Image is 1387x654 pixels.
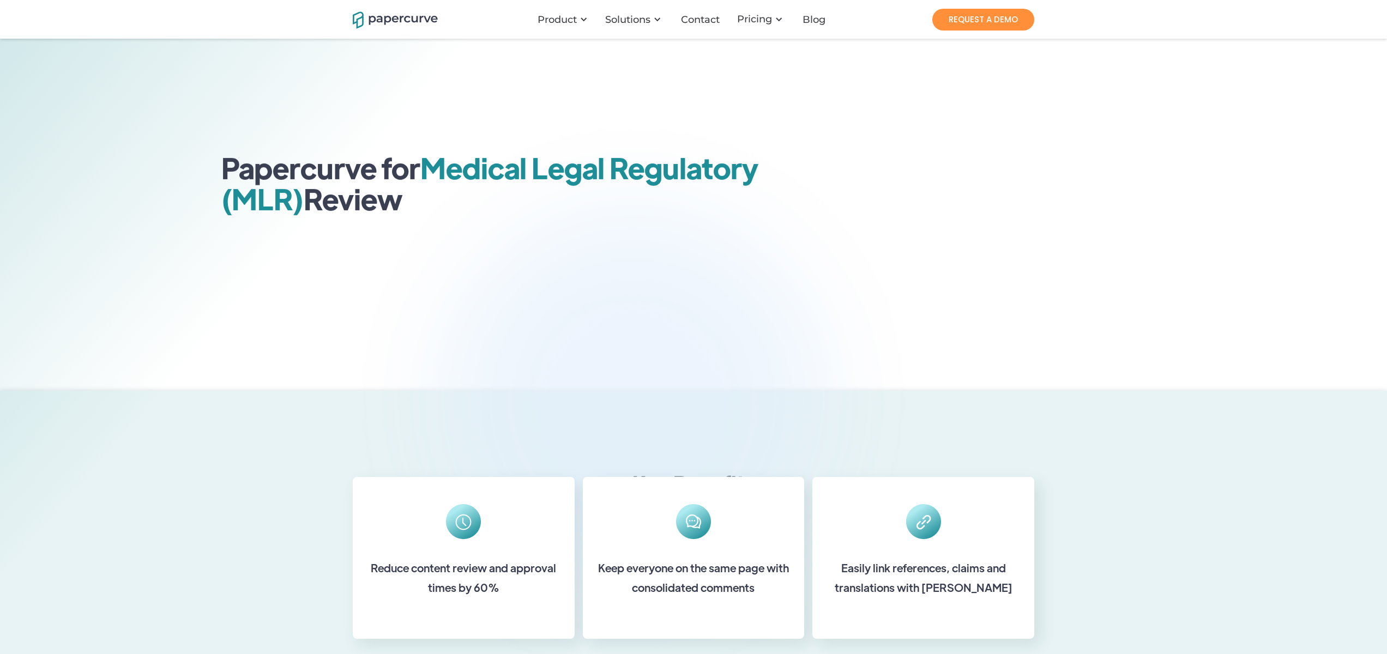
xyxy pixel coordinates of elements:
[221,149,758,217] span: Medical Legal Regulatory (MLR)
[681,14,720,25] div: Contact
[932,9,1034,31] a: REQUEST A DEMO
[731,3,794,36] div: Pricing
[353,10,424,29] a: home
[632,470,755,496] h3: Key Benefits
[605,14,650,25] div: Solutions
[824,558,1023,597] h6: Easily link references, claims and translations with [PERSON_NAME]
[794,14,836,25] a: Blog
[737,14,772,25] a: Pricing
[672,14,731,25] a: Contact
[594,558,793,597] h6: Keep everyone on the same page with consolidated comments
[599,3,672,36] div: Solutions
[364,558,563,597] h6: Reduce content review and approval times by 60%
[531,3,599,36] div: Product
[538,14,577,25] div: Product
[803,14,825,25] div: Blog
[221,152,811,214] h1: Papercurve for Review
